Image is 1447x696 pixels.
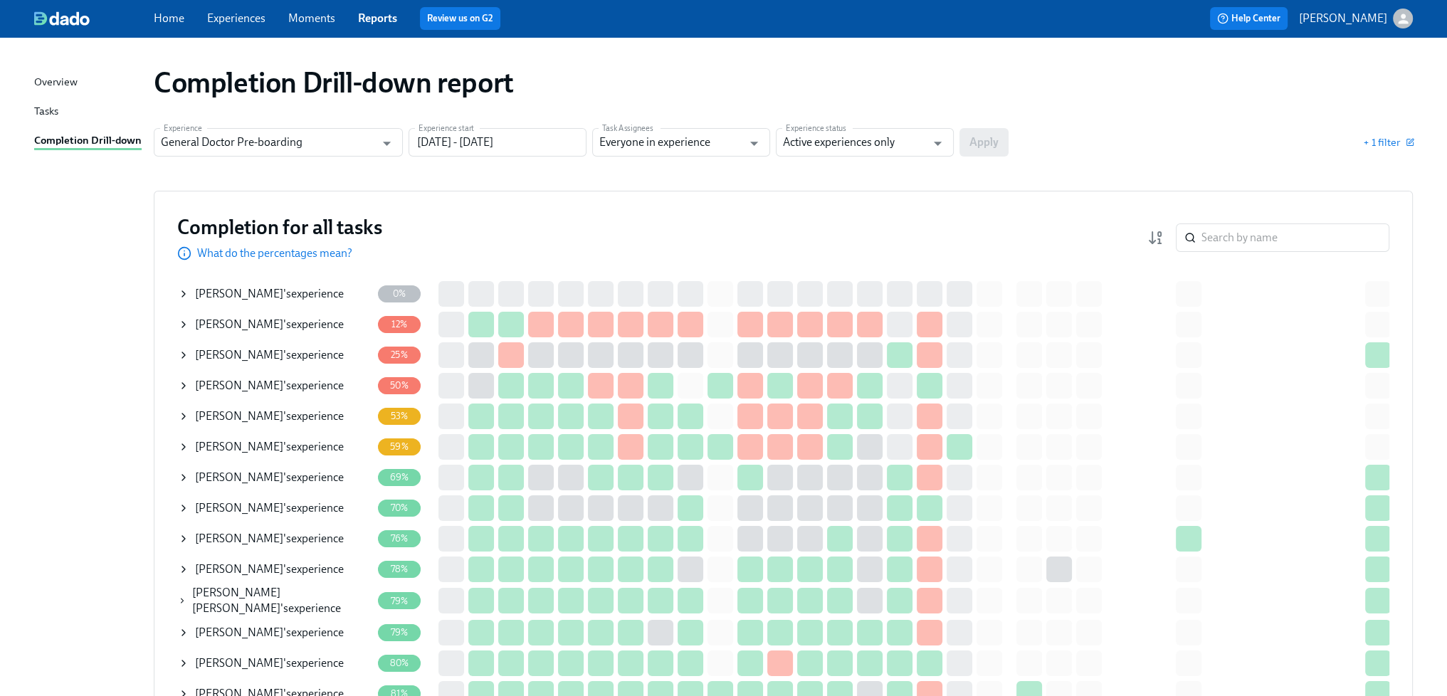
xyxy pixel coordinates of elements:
[382,349,416,360] span: 25%
[195,439,344,455] div: 's experience
[743,132,765,154] button: Open
[154,11,184,25] a: Home
[195,348,283,362] span: [PERSON_NAME]
[34,74,142,92] a: Overview
[1201,223,1389,252] input: Search by name
[383,319,416,329] span: 12%
[195,532,283,545] span: [PERSON_NAME]
[288,11,335,25] a: Moments
[195,347,344,363] div: 's experience
[195,500,344,516] div: 's experience
[177,214,382,240] h3: Completion for all tasks
[382,627,417,638] span: 79%
[195,470,344,485] div: 's experience
[154,65,514,100] h1: Completion Drill-down report
[195,626,283,639] span: [PERSON_NAME]
[197,246,352,261] p: What do the percentages mean?
[382,658,418,668] span: 80%
[195,562,283,576] span: [PERSON_NAME]
[195,531,344,547] div: 's experience
[178,433,372,461] div: [PERSON_NAME]'sexperience
[382,564,417,574] span: 78%
[195,408,344,424] div: 's experience
[382,411,417,421] span: 53%
[178,402,372,431] div: [PERSON_NAME]'sexperience
[1299,9,1413,28] button: [PERSON_NAME]
[384,288,414,299] span: 0%
[34,132,142,150] a: Completion Drill-down
[1299,11,1387,26] p: [PERSON_NAME]
[195,409,283,423] span: [PERSON_NAME]
[195,655,344,671] div: 's experience
[376,132,398,154] button: Open
[195,287,283,300] span: [PERSON_NAME]
[178,585,372,616] div: [PERSON_NAME] [PERSON_NAME]'sexperience
[1210,7,1288,30] button: Help Center
[178,494,372,522] div: [PERSON_NAME]'sexperience
[178,280,372,308] div: [PERSON_NAME]'sexperience
[1147,229,1164,246] svg: Completion rate (low to high)
[195,378,344,394] div: 's experience
[382,380,417,391] span: 50%
[192,586,280,615] span: [PERSON_NAME] [PERSON_NAME]
[1363,135,1413,149] button: + 1 filter
[34,103,58,121] div: Tasks
[178,310,372,339] div: [PERSON_NAME]'sexperience
[195,286,344,302] div: 's experience
[195,317,344,332] div: 's experience
[1217,11,1280,26] span: Help Center
[34,11,90,26] img: dado
[178,618,372,647] div: [PERSON_NAME]'sexperience
[358,11,397,25] a: Reports
[178,463,372,492] div: [PERSON_NAME]'sexperience
[34,103,142,121] a: Tasks
[195,379,283,392] span: [PERSON_NAME]
[382,596,417,606] span: 79%
[382,441,417,452] span: 59%
[927,132,949,154] button: Open
[420,7,500,30] button: Review us on G2
[178,341,372,369] div: [PERSON_NAME]'sexperience
[195,625,344,640] div: 's experience
[195,317,283,331] span: [PERSON_NAME]
[178,555,372,584] div: [PERSON_NAME]'sexperience
[195,656,283,670] span: [PERSON_NAME]
[178,371,372,400] div: [PERSON_NAME]'sexperience
[34,11,154,26] a: dado
[195,561,344,577] div: 's experience
[382,502,417,513] span: 70%
[382,533,417,544] span: 76%
[178,649,372,677] div: [PERSON_NAME]'sexperience
[427,11,493,26] a: Review us on G2
[178,524,372,553] div: [PERSON_NAME]'sexperience
[207,11,265,25] a: Experiences
[34,74,78,92] div: Overview
[192,585,372,616] div: 's experience
[382,472,418,483] span: 69%
[195,440,283,453] span: [PERSON_NAME]
[195,501,283,515] span: [PERSON_NAME]
[195,470,283,484] span: [PERSON_NAME]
